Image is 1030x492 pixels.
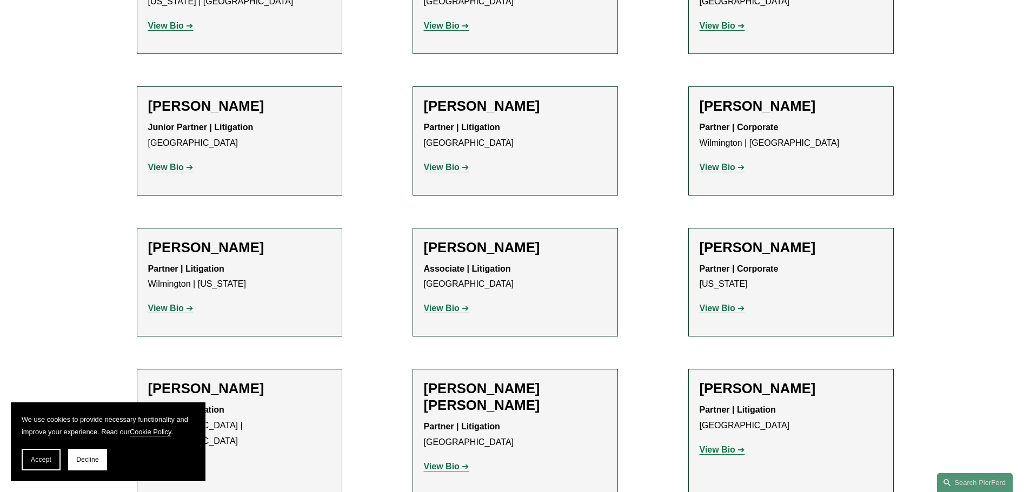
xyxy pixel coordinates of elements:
strong: View Bio [424,21,460,30]
button: Decline [68,449,107,470]
strong: Partner | Litigation [700,405,776,414]
a: View Bio [148,21,194,30]
a: View Bio [424,163,469,172]
button: Accept [22,449,61,470]
a: View Bio [424,304,469,313]
span: Accept [31,456,51,463]
p: Wilmington | [GEOGRAPHIC_DATA] [700,120,882,151]
strong: Partner | Litigation [424,123,500,132]
p: [GEOGRAPHIC_DATA] [148,120,331,151]
a: Cookie Policy [130,428,171,436]
p: [GEOGRAPHIC_DATA] [424,261,607,293]
strong: Associate | Litigation [424,264,511,273]
h2: [PERSON_NAME] [700,380,882,397]
h2: [PERSON_NAME] [700,98,882,114]
strong: View Bio [700,304,735,313]
strong: View Bio [700,163,735,172]
h2: [PERSON_NAME] [148,239,331,256]
strong: Partner | Corporate [700,123,779,132]
strong: View Bio [700,21,735,30]
a: View Bio [148,304,194,313]
strong: Partner | Litigation [148,264,224,273]
h2: [PERSON_NAME] [PERSON_NAME] [424,380,607,414]
a: View Bio [424,21,469,30]
p: [GEOGRAPHIC_DATA] [700,402,882,434]
a: View Bio [148,163,194,172]
strong: Partner | Litigation [424,422,500,431]
strong: View Bio [700,445,735,454]
strong: View Bio [148,163,184,172]
strong: View Bio [424,163,460,172]
strong: View Bio [148,304,184,313]
a: Search this site [937,473,1013,492]
h2: [PERSON_NAME] [148,98,331,114]
p: [GEOGRAPHIC_DATA] [424,120,607,151]
a: View Bio [700,304,745,313]
p: [GEOGRAPHIC_DATA] [424,419,607,450]
p: We use cookies to provide necessary functionality and improve your experience. Read our . [22,413,195,438]
p: Wilmington | [US_STATE] [148,261,331,293]
p: [GEOGRAPHIC_DATA] | [GEOGRAPHIC_DATA] [148,402,331,449]
a: View Bio [700,163,745,172]
h2: [PERSON_NAME] [700,239,882,256]
a: View Bio [700,445,745,454]
h2: [PERSON_NAME] [424,239,607,256]
a: View Bio [700,21,745,30]
span: Decline [76,456,99,463]
section: Cookie banner [11,402,205,481]
strong: View Bio [424,304,460,313]
p: [US_STATE] [700,261,882,293]
strong: Junior Partner | Litigation [148,123,254,132]
a: View Bio [424,462,469,471]
h2: [PERSON_NAME] [424,98,607,114]
strong: View Bio [424,462,460,471]
strong: Partner | Corporate [700,264,779,273]
strong: View Bio [148,21,184,30]
h2: [PERSON_NAME] [148,380,331,397]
